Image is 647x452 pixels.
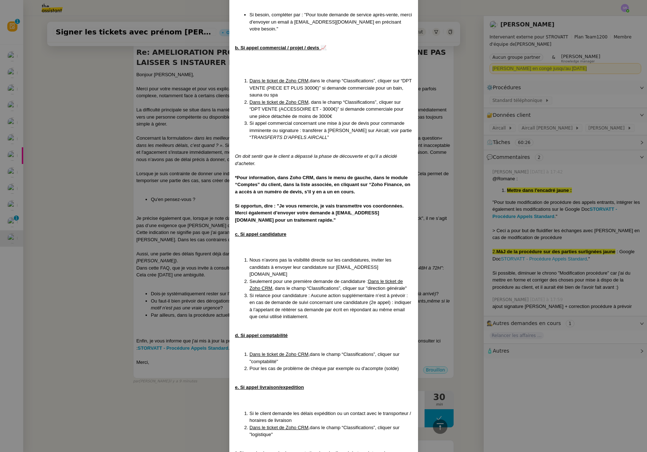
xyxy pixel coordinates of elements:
[250,99,309,105] u: Dans le ticket de Zoho CRM
[250,365,412,372] li: Pour les cas de problème de chèque par exemple ou d'acompte (solde)
[250,77,412,99] li: dans le champ “Classifications”, cliquer sur “DPT VENTE (PIECE ET PLUS 3000€)” si demande commerc...
[250,78,310,83] u: Dans le ticket de Zoho CRM,
[250,352,310,357] u: Dans le ticket de Zoho CRM,
[250,99,412,120] li: , dans le champ “Classifications”, cliquer sur “DPT VENTE (ACCESSOIRE ET - 3000€)” si demande com...
[250,11,412,33] li: Si besoin, compléter par : "Pour toute demande de service après-vente, merci d'envoyer un email à...
[235,203,404,223] strong: Si opportun, dire : "Je vous remercie, je vais transmettre vos coordonnées. Merci également d’env...
[235,385,304,390] u: e. Si appel livraison/expedition
[250,256,412,278] li: Nous n’avons pas la visibilité directe sur les candidatures, inviter les candidats à envoyer leur...
[235,333,288,338] u: d. Si appel comptabilité
[251,135,327,140] em: TRANSFERTS D’APPELS AIRCALL
[250,120,412,141] li: Si appel commercial concernant une mise à jour de devis pour commande imminente ou signature : tr...
[250,278,412,292] li: Seulement pour une première demande de candidature : , dans le champ “Classifications”, cliquer s...
[235,175,410,194] strong: *Pour information, dans Zoho CRM, dans le menu de gauche, dans le module “Comptes” du client, dan...
[235,231,287,237] u: c. Si appel candidature
[250,425,310,430] u: Dans le ticket de Zoho CRM,
[250,410,412,424] li: Si le client demande les délais expédition ou un contact avec le transporteur / horaires de livra...
[250,292,412,320] li: Si relance pour candidature : Aucune action supplémentaire n’est à prévoir : en cas de demande de...
[250,424,412,438] li: dans le champ “Classifications”, cliquer sur "logistique"
[235,45,327,50] u: b. Si appel commercial / projet / devis 📈
[235,153,397,166] em: On doit sentir que le client a dépassé la phase de découverte et qu’il a décidé d’acheter.
[250,351,412,365] li: dans le champ “Classifications”, cliquer sur "comptabilité"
